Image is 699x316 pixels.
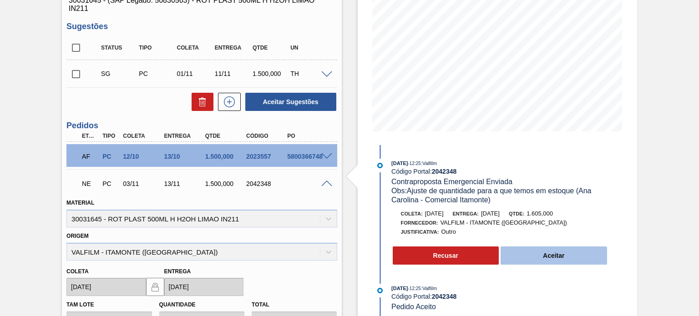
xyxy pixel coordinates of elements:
span: Contraproposta Emergencial Enviada [391,178,512,186]
span: [DATE] [391,286,408,291]
label: Total [252,301,269,308]
div: Entrega [213,45,254,51]
span: [DATE] [425,210,444,217]
strong: 2042348 [432,168,457,175]
p: AF [82,153,98,160]
div: Pedido de Compra [100,180,121,187]
div: 03/11/2025 [121,180,166,187]
label: Quantidade [159,301,196,308]
label: Coleta [66,268,88,275]
div: Código [244,133,289,139]
div: Sugestão Criada [99,70,140,77]
span: - 12:25 [408,286,421,291]
div: Pedido de Compra [137,70,178,77]
div: Qtde [203,133,248,139]
span: [DATE] [391,161,408,166]
span: - 12:25 [408,161,421,166]
div: PO [285,133,330,139]
div: 1.500,000 [203,153,248,160]
div: Aceitar Sugestões [241,92,337,112]
div: Tipo [137,45,178,51]
label: Material [66,200,94,206]
img: atual [377,288,383,293]
div: Qtde [250,45,292,51]
div: Pedido de Compra [100,153,121,160]
span: Entrega: [453,211,479,216]
div: Etapa [80,133,100,139]
span: Outro [441,228,456,235]
div: 2023557 [244,153,289,160]
div: Coleta [175,45,216,51]
div: Coleta [121,133,166,139]
h3: Sugestões [66,22,337,31]
div: TH [288,70,329,77]
p: NE [82,180,98,187]
button: Aceitar [501,246,607,265]
h3: Pedidos [66,121,337,130]
span: 1.605,000 [527,210,553,217]
span: Qtde: [509,211,524,216]
div: 13/11/2025 [162,180,207,187]
div: Entrega [162,133,207,139]
input: dd/mm/yyyy [66,278,146,296]
span: : Valfilm [421,286,437,291]
div: 11/11/2025 [213,70,254,77]
span: Fornecedor: [401,220,438,226]
div: Aguardando Faturamento [80,146,100,166]
span: Justificativa: [401,229,439,235]
div: Excluir Sugestões [187,93,213,111]
div: 1.500,000 [203,180,248,187]
img: locked [150,281,161,292]
span: : Valfilm [421,161,437,166]
div: Tipo [100,133,121,139]
div: UN [288,45,329,51]
strong: 2042348 [432,293,457,300]
input: dd/mm/yyyy [164,278,243,296]
button: Recusar [393,246,499,265]
img: atual [377,163,383,168]
div: Código Portal: [391,293,608,300]
span: [DATE] [481,210,500,217]
div: Nova sugestão [213,93,241,111]
label: Entrega [164,268,191,275]
button: Aceitar Sugestões [245,93,336,111]
div: 2042348 [244,180,289,187]
div: Status [99,45,140,51]
span: VALFILM - ITAMONTE ([GEOGRAPHIC_DATA]) [440,219,567,226]
label: Origem [66,233,89,239]
div: 1.500,000 [250,70,292,77]
label: Tam lote [66,301,94,308]
button: locked [146,278,164,296]
span: Obs: Ajuste de quantidade para a que temos em estoque (Ana Carolina - Comercial Itamonte) [391,187,593,204]
div: 13/10/2025 [162,153,207,160]
div: 12/10/2025 [121,153,166,160]
div: 01/11/2025 [175,70,216,77]
div: Pedido em Negociação Emergencial [80,174,100,194]
span: Coleta: [401,211,423,216]
div: 5800366748 [285,153,330,160]
div: Código Portal: [391,168,608,175]
span: Pedido Aceito [391,303,436,311]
